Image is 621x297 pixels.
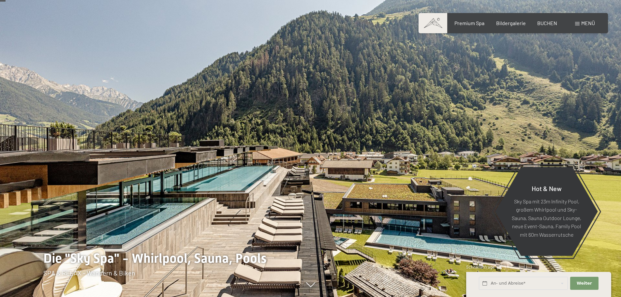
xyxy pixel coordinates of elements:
[570,277,598,290] button: Weiter
[577,280,592,286] span: Weiter
[532,184,562,192] span: Hot & New
[466,264,495,270] span: Schnellanfrage
[581,20,595,26] span: Menü
[495,167,598,256] a: Hot & New Sky Spa mit 23m Infinity Pool, großem Whirlpool und Sky-Sauna, Sauna Outdoor Lounge, ne...
[537,20,557,26] a: BUCHEN
[511,197,582,239] p: Sky Spa mit 23m Infinity Pool, großem Whirlpool und Sky-Sauna, Sauna Outdoor Lounge, neue Event-S...
[454,20,484,26] a: Premium Spa
[496,20,526,26] a: Bildergalerie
